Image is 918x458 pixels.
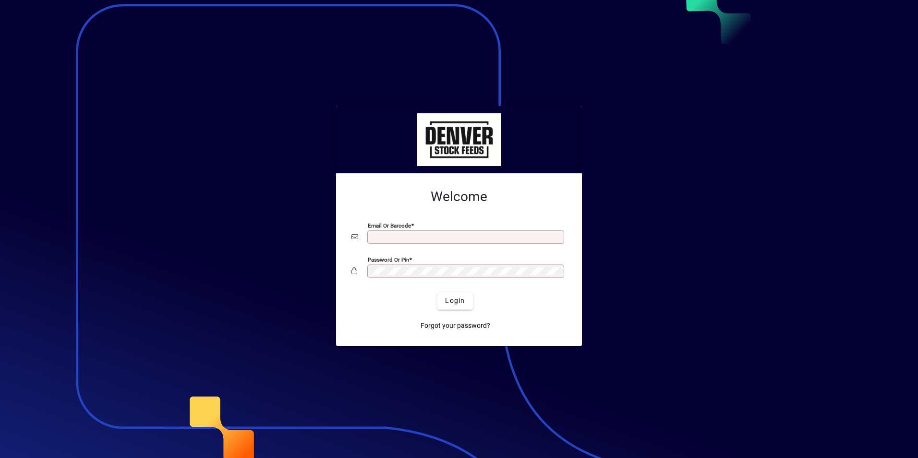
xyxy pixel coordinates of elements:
[417,317,494,335] a: Forgot your password?
[445,296,465,306] span: Login
[368,222,411,229] mat-label: Email or Barcode
[368,256,409,263] mat-label: Password or Pin
[351,189,567,205] h2: Welcome
[421,321,490,331] span: Forgot your password?
[437,292,472,310] button: Login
